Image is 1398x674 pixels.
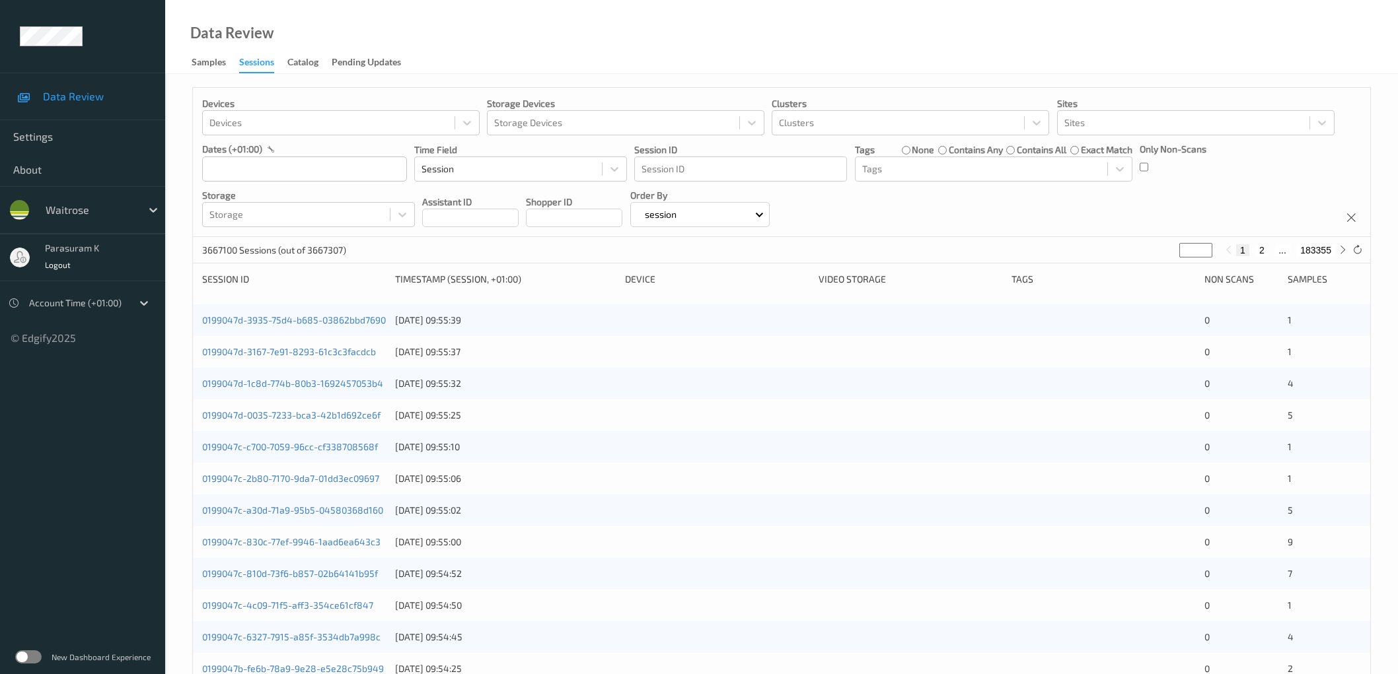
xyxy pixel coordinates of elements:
div: Data Review [190,26,274,40]
div: [DATE] 09:55:00 [395,535,616,549]
a: 0199047d-0035-7233-bca3-42b1d692ce6f [202,409,381,421]
div: [DATE] 09:55:02 [395,504,616,517]
span: 0 [1204,599,1210,611]
span: 0 [1204,441,1210,452]
span: 1 [1288,473,1292,484]
span: 0 [1204,631,1210,642]
label: exact match [1081,143,1132,156]
span: 0 [1204,346,1210,357]
div: Pending Updates [332,55,401,72]
div: [DATE] 09:55:39 [395,314,616,327]
span: 9 [1288,536,1293,547]
a: 0199047c-4c09-71f5-aff3-354ce61cf847 [202,599,373,611]
a: 0199047c-6327-7915-a85f-3534db7a998c [202,631,381,642]
span: 4 [1288,378,1294,389]
span: 0 [1204,663,1210,674]
div: [DATE] 09:55:32 [395,377,616,390]
p: Storage Devices [487,97,764,110]
p: Clusters [772,97,1049,110]
a: Catalog [287,53,332,72]
p: Only Non-Scans [1140,143,1206,156]
p: Devices [202,97,480,110]
span: 0 [1204,409,1210,421]
div: Video Storage [819,273,1002,286]
a: Sessions [239,53,287,73]
button: ... [1274,244,1290,256]
a: 0199047d-1c8d-774b-80b3-1692457053b4 [202,378,383,389]
a: Pending Updates [332,53,414,72]
div: Samples [1288,273,1361,286]
div: [DATE] 09:55:37 [395,345,616,358]
a: 0199047d-3935-75d4-b685-03862bbd7690 [202,314,386,325]
p: Tags [855,143,875,156]
label: contains all [1017,143,1066,156]
span: 5 [1288,504,1293,516]
button: 2 [1255,244,1269,256]
p: dates (+01:00) [202,143,262,156]
span: 1 [1288,314,1292,325]
a: 0199047c-c700-7059-96cc-cf338708568f [202,441,378,452]
span: 1 [1288,599,1292,611]
div: Device [625,273,809,286]
div: [DATE] 09:54:52 [395,567,616,580]
p: Storage [202,189,415,202]
p: Session ID [634,143,847,156]
div: [DATE] 09:55:10 [395,440,616,454]
span: 0 [1204,314,1210,325]
a: 0199047c-830c-77ef-9946-1aad6ea643c3 [202,536,381,547]
span: 1 [1288,441,1292,452]
a: 0199047c-a30d-71a9-95b5-04580368d160 [202,504,383,516]
div: [DATE] 09:54:45 [395,630,616,644]
span: 5 [1288,409,1293,421]
span: 4 [1288,631,1294,642]
a: 0199047c-2b80-7170-9da7-01dd3ec09697 [202,473,379,484]
div: [DATE] 09:55:25 [395,409,616,422]
a: 0199047c-810d-73f6-b857-02b64141b95f [202,568,378,579]
span: 0 [1204,378,1210,389]
button: 183355 [1296,244,1335,256]
div: [DATE] 09:55:06 [395,472,616,485]
p: 3667100 Sessions (out of 3667307) [202,244,346,257]
span: 0 [1204,536,1210,547]
a: 0199047b-fe6b-78a9-9e28-e5e28c75b949 [202,663,384,674]
label: contains any [949,143,1003,156]
div: [DATE] 09:54:50 [395,599,616,612]
span: 7 [1288,568,1292,579]
span: 2 [1288,663,1293,674]
p: Sites [1057,97,1335,110]
p: Assistant ID [422,195,519,209]
span: 0 [1204,473,1210,484]
label: none [912,143,934,156]
span: 0 [1204,504,1210,516]
span: 1 [1288,346,1292,357]
div: Timestamp (Session, +01:00) [395,273,616,286]
a: 0199047d-3167-7e91-8293-61c3c3facdcb [202,346,376,357]
div: Samples [192,55,226,72]
div: Catalog [287,55,318,72]
p: Time Field [414,143,627,156]
a: Samples [192,53,239,72]
div: Sessions [239,55,274,73]
div: Tags [1012,273,1195,286]
div: Session ID [202,273,386,286]
button: 1 [1236,244,1249,256]
p: Shopper ID [526,195,622,209]
p: Order By [630,189,770,202]
p: session [640,208,681,221]
div: Non Scans [1204,273,1278,286]
span: 0 [1204,568,1210,579]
